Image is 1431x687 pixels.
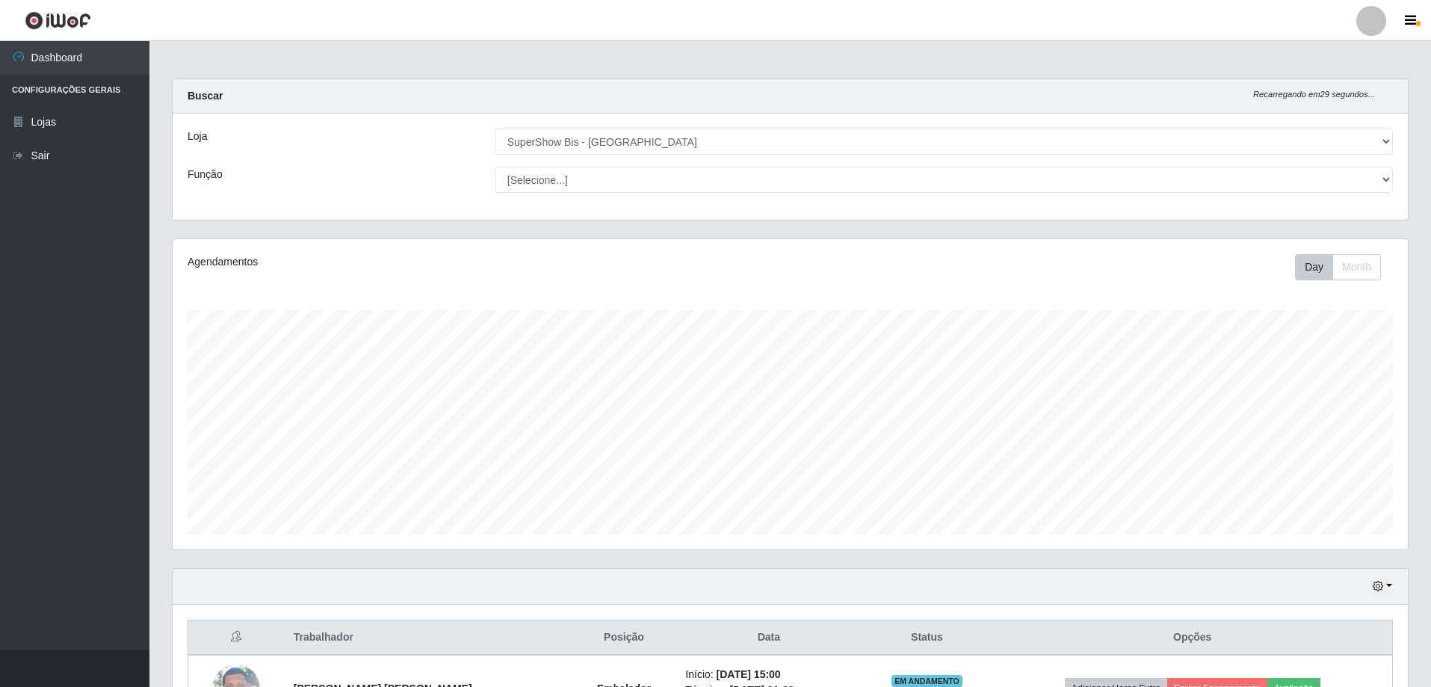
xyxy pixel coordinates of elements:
span: EM ANDAMENTO [891,675,962,687]
img: CoreUI Logo [25,11,91,30]
div: First group [1295,254,1381,280]
time: [DATE] 15:00 [717,668,781,680]
label: Função [188,167,223,182]
th: Trabalhador [285,620,572,656]
div: Toolbar with button groups [1295,254,1393,280]
th: Data [676,620,861,656]
strong: Buscar [188,90,223,102]
li: Início: [685,667,852,683]
button: Day [1295,254,1333,280]
div: Agendamentos [188,254,677,270]
th: Posição [572,620,677,656]
button: Month [1332,254,1381,280]
i: Recarregando em 29 segundos... [1253,90,1375,99]
th: Status [861,620,992,656]
label: Loja [188,129,207,144]
th: Opções [992,620,1392,656]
